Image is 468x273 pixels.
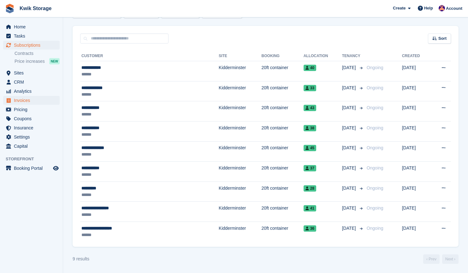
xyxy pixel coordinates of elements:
[3,142,60,151] a: menu
[304,65,316,71] span: 40
[402,141,430,162] td: [DATE]
[304,165,316,171] span: 37
[262,81,304,101] td: 20ft container
[3,164,60,173] a: menu
[14,105,52,114] span: Pricing
[6,156,63,162] span: Storefront
[402,181,430,202] td: [DATE]
[367,165,383,170] span: Ongoing
[14,123,52,132] span: Insurance
[219,181,262,202] td: Kidderminster
[15,50,60,56] a: Contracts
[393,5,406,11] span: Create
[219,202,262,222] td: Kidderminster
[402,61,430,81] td: [DATE]
[367,145,383,150] span: Ongoing
[367,186,383,191] span: Ongoing
[14,114,52,123] span: Coupons
[342,165,357,171] span: [DATE]
[439,5,445,11] img: Jade Stanley
[73,256,89,262] div: 9 results
[342,185,357,192] span: [DATE]
[304,185,316,192] span: 28
[402,101,430,122] td: [DATE]
[3,78,60,86] a: menu
[219,162,262,182] td: Kidderminster
[14,142,52,151] span: Capital
[262,222,304,241] td: 20ft container
[80,51,219,61] th: Customer
[342,125,357,131] span: [DATE]
[342,85,357,91] span: [DATE]
[3,123,60,132] a: menu
[262,51,304,61] th: Booking
[304,225,316,232] span: 36
[262,121,304,141] td: 20ft container
[342,64,357,71] span: [DATE]
[262,61,304,81] td: 20ft container
[219,121,262,141] td: Kidderminster
[14,78,52,86] span: CRM
[219,101,262,122] td: Kidderminster
[402,162,430,182] td: [DATE]
[402,51,430,61] th: Created
[14,133,52,141] span: Settings
[446,5,462,12] span: Account
[304,205,316,211] span: 41
[14,32,52,40] span: Tasks
[342,51,364,61] th: Tenancy
[14,87,52,96] span: Analytics
[3,105,60,114] a: menu
[15,58,60,65] a: Price increases NEW
[3,87,60,96] a: menu
[442,254,459,264] a: Next
[262,202,304,222] td: 20ft container
[402,202,430,222] td: [DATE]
[342,104,357,111] span: [DATE]
[219,141,262,162] td: Kidderminster
[3,41,60,50] a: menu
[402,81,430,101] td: [DATE]
[15,58,45,64] span: Price increases
[422,254,460,264] nav: Page
[219,51,262,61] th: Site
[3,32,60,40] a: menu
[304,85,316,91] span: 33
[367,226,383,231] span: Ongoing
[3,133,60,141] a: menu
[402,222,430,241] td: [DATE]
[3,96,60,105] a: menu
[367,125,383,130] span: Ongoing
[3,68,60,77] a: menu
[52,164,60,172] a: Preview store
[14,68,52,77] span: Sites
[3,22,60,31] a: menu
[219,81,262,101] td: Kidderminster
[219,61,262,81] td: Kidderminster
[423,254,440,264] a: Previous
[424,5,433,11] span: Help
[14,96,52,105] span: Invoices
[14,164,52,173] span: Booking Portal
[262,181,304,202] td: 20ft container
[14,41,52,50] span: Subscriptions
[402,121,430,141] td: [DATE]
[367,65,383,70] span: Ongoing
[438,35,447,42] span: Sort
[5,4,15,13] img: stora-icon-8386f47178a22dfd0bd8f6a31ec36ba5ce8667c1dd55bd0f319d3a0aa187defe.svg
[3,114,60,123] a: menu
[304,51,342,61] th: Allocation
[262,162,304,182] td: 20ft container
[367,105,383,110] span: Ongoing
[304,145,316,151] span: 45
[342,205,357,211] span: [DATE]
[342,145,357,151] span: [DATE]
[304,105,316,111] span: 43
[304,125,316,131] span: 38
[219,222,262,241] td: Kidderminster
[49,58,60,64] div: NEW
[17,3,54,14] a: Kwik Storage
[262,141,304,162] td: 20ft container
[14,22,52,31] span: Home
[262,101,304,122] td: 20ft container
